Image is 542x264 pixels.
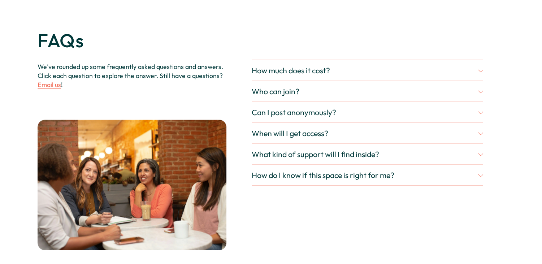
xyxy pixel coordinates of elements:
span: When will I get access? [252,129,478,138]
p: We’ve rounded up some frequently asked questions and answers. Click each question to explore the ... [38,62,226,90]
h2: FAQs [38,30,226,51]
button: How do I know if this space is right for me? [252,165,483,186]
span: How do I know if this space is right for me? [252,170,478,180]
button: Can I post anonymously? [252,102,483,123]
button: When will I get access? [252,123,483,144]
button: Who can join? [252,81,483,102]
a: Email us [38,81,61,89]
span: How much does it cost? [252,66,478,75]
span: Who can join? [252,87,478,96]
button: How much does it cost? [252,60,483,81]
button: What kind of support will I find inside? [252,144,483,165]
span: Can I post anonymously? [252,108,478,117]
span: What kind of support will I find inside? [252,150,478,159]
